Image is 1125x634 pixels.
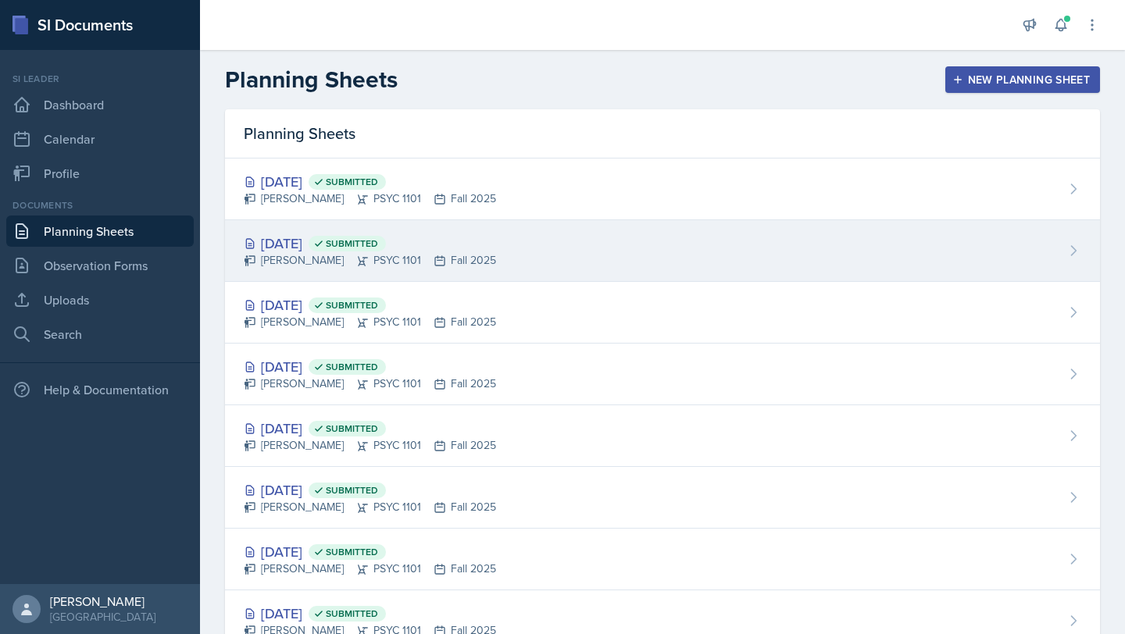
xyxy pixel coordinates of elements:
[326,484,378,497] span: Submitted
[326,422,378,435] span: Submitted
[945,66,1100,93] button: New Planning Sheet
[6,72,194,86] div: Si leader
[244,499,496,515] div: [PERSON_NAME] PSYC 1101 Fall 2025
[244,437,496,454] div: [PERSON_NAME] PSYC 1101 Fall 2025
[244,356,496,377] div: [DATE]
[6,319,194,350] a: Search
[6,374,194,405] div: Help & Documentation
[225,66,398,94] h2: Planning Sheets
[326,299,378,312] span: Submitted
[326,361,378,373] span: Submitted
[225,282,1100,344] a: [DATE] Submitted [PERSON_NAME]PSYC 1101Fall 2025
[6,89,194,120] a: Dashboard
[244,561,496,577] div: [PERSON_NAME] PSYC 1101 Fall 2025
[244,191,496,207] div: [PERSON_NAME] PSYC 1101 Fall 2025
[225,344,1100,405] a: [DATE] Submitted [PERSON_NAME]PSYC 1101Fall 2025
[6,284,194,315] a: Uploads
[225,158,1100,220] a: [DATE] Submitted [PERSON_NAME]PSYC 1101Fall 2025
[244,541,496,562] div: [DATE]
[955,73,1090,86] div: New Planning Sheet
[50,593,155,609] div: [PERSON_NAME]
[244,233,496,254] div: [DATE]
[225,220,1100,282] a: [DATE] Submitted [PERSON_NAME]PSYC 1101Fall 2025
[326,176,378,188] span: Submitted
[225,405,1100,467] a: [DATE] Submitted [PERSON_NAME]PSYC 1101Fall 2025
[326,237,378,250] span: Submitted
[244,479,496,500] div: [DATE]
[6,158,194,189] a: Profile
[244,376,496,392] div: [PERSON_NAME] PSYC 1101 Fall 2025
[244,314,496,330] div: [PERSON_NAME] PSYC 1101 Fall 2025
[6,123,194,155] a: Calendar
[6,250,194,281] a: Observation Forms
[244,171,496,192] div: [DATE]
[6,215,194,247] a: Planning Sheets
[6,198,194,212] div: Documents
[244,603,496,624] div: [DATE]
[244,294,496,315] div: [DATE]
[225,467,1100,529] a: [DATE] Submitted [PERSON_NAME]PSYC 1101Fall 2025
[225,109,1100,158] div: Planning Sheets
[326,607,378,620] span: Submitted
[326,546,378,558] span: Submitted
[50,609,155,625] div: [GEOGRAPHIC_DATA]
[244,252,496,269] div: [PERSON_NAME] PSYC 1101 Fall 2025
[225,529,1100,590] a: [DATE] Submitted [PERSON_NAME]PSYC 1101Fall 2025
[244,418,496,439] div: [DATE]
